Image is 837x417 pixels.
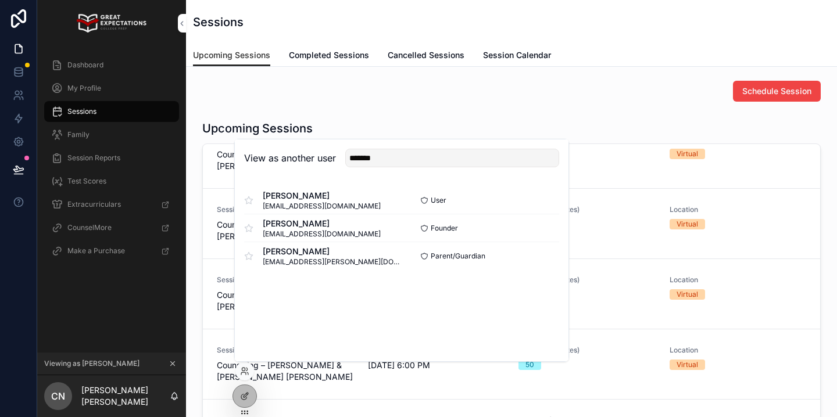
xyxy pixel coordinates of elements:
span: My Profile [67,84,101,93]
span: Make a Purchase [67,246,125,256]
a: Session Calendar [483,45,551,68]
a: CounselMore [44,217,179,238]
span: Completed Sessions [289,49,369,61]
a: Dashboard [44,55,179,76]
span: Schedule Session [742,85,811,97]
span: [EMAIL_ADDRESS][DOMAIN_NAME] [263,202,381,211]
a: Cancelled Sessions [388,45,464,68]
span: Counseling – [PERSON_NAME] & [PERSON_NAME] [PERSON_NAME] [217,219,354,242]
div: Virtual [677,360,698,370]
span: Location [670,275,807,285]
div: Virtual [677,219,698,229]
span: [DATE] 6:00 PM [368,360,505,371]
span: Family [67,130,90,139]
span: Duration (Minutes) [518,346,656,355]
span: Extracurriculars [67,200,121,209]
span: Upcoming Sessions [193,49,270,61]
span: CN [51,389,65,403]
span: Duration (Minutes) [518,275,656,285]
span: Session Name [217,346,354,355]
span: Parent/Guardian [431,251,485,261]
span: [PERSON_NAME] [263,246,402,257]
a: Test Scores [44,171,179,192]
span: Location [670,205,807,214]
h1: Upcoming Sessions [202,120,313,136]
a: Upcoming Sessions [193,45,270,67]
img: App logo [77,14,146,33]
span: Location [670,346,807,355]
span: Sessions [67,107,96,116]
span: Duration (Minutes) [518,205,656,214]
span: CounselMore [67,223,112,232]
span: [PERSON_NAME] [263,190,381,202]
a: Sessions [44,101,179,122]
a: Completed Sessions [289,45,369,68]
div: Virtual [677,149,698,159]
a: My Profile [44,78,179,99]
a: Family [44,124,179,145]
div: scrollable content [37,46,186,276]
span: Counseling – [PERSON_NAME] & [PERSON_NAME] [PERSON_NAME] [217,360,354,383]
span: Counseling – [PERSON_NAME] & [PERSON_NAME] [PERSON_NAME] [217,289,354,312]
span: Session Name [217,275,354,285]
span: [EMAIL_ADDRESS][DOMAIN_NAME] [263,229,381,239]
span: Counseling – [PERSON_NAME] & [PERSON_NAME] [PERSON_NAME] [217,149,354,172]
h2: View as another user [244,151,336,165]
a: Make a Purchase [44,240,179,261]
h1: Sessions [193,14,244,30]
span: Dashboard [67,60,103,70]
span: [PERSON_NAME] [263,218,381,229]
span: Test Scores [67,177,106,186]
span: Session Name [217,205,354,214]
div: 50 [525,360,534,370]
span: Session Reports [67,153,120,163]
a: Session Reports [44,148,179,168]
div: Virtual [677,289,698,300]
a: Extracurriculars [44,194,179,215]
button: Schedule Session [733,81,821,102]
span: User [431,196,446,205]
span: Cancelled Sessions [388,49,464,61]
span: Session Calendar [483,49,551,61]
span: Founder [431,224,458,233]
span: [EMAIL_ADDRESS][PERSON_NAME][DOMAIN_NAME] [263,257,402,267]
span: Viewing as [PERSON_NAME] [44,359,139,368]
p: [PERSON_NAME] [PERSON_NAME] [81,384,170,408]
